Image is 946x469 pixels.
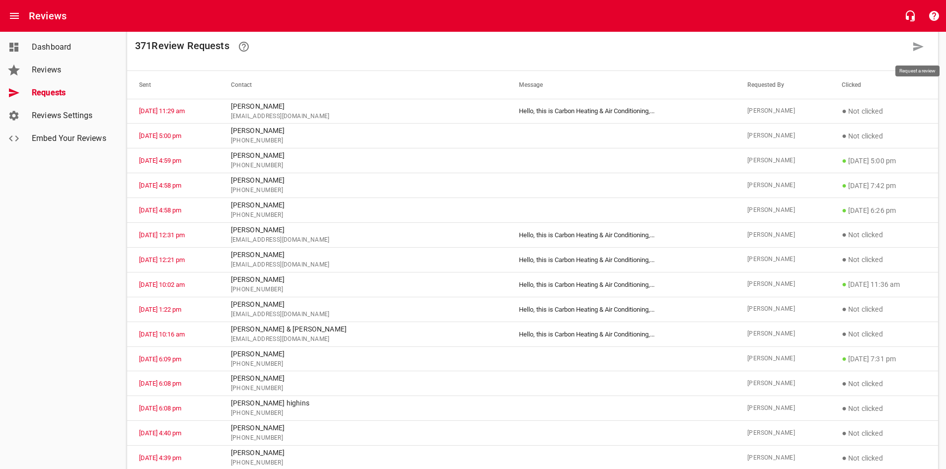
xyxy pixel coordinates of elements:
span: ● [842,131,847,140]
td: Hello, this is Carbon Heating & Air Conditioning, ... [507,272,735,297]
span: ● [842,255,847,264]
span: ● [842,428,847,438]
span: [PERSON_NAME] [747,230,818,240]
a: [DATE] 6:08 pm [139,380,181,387]
a: [DATE] 4:59 pm [139,157,181,164]
span: [PHONE_NUMBER] [231,458,495,468]
a: [DATE] 4:39 pm [139,454,181,462]
span: [PERSON_NAME] [747,131,818,141]
p: [PERSON_NAME] [231,423,495,433]
th: Contact [219,71,507,99]
p: [PERSON_NAME] [231,225,495,235]
span: [PHONE_NUMBER] [231,433,495,443]
h6: 371 Review Request s [135,35,906,59]
span: [EMAIL_ADDRESS][DOMAIN_NAME] [231,310,495,320]
th: Clicked [830,71,938,99]
span: Dashboard [32,41,107,53]
span: [EMAIL_ADDRESS][DOMAIN_NAME] [231,235,495,245]
span: [PERSON_NAME] [747,106,818,116]
a: [DATE] 4:58 pm [139,206,181,214]
p: Not clicked [842,328,926,340]
span: ● [842,106,847,116]
th: Sent [127,71,219,99]
a: [DATE] 4:58 pm [139,182,181,189]
p: [PERSON_NAME] [231,299,495,310]
p: [PERSON_NAME] [231,126,495,136]
span: [EMAIL_ADDRESS][DOMAIN_NAME] [231,335,495,344]
span: ● [842,453,847,463]
p: [DATE] 6:26 pm [842,204,926,216]
td: Hello, this is Carbon Heating & Air Conditioning, ... [507,99,735,124]
a: [DATE] 6:09 pm [139,355,181,363]
span: Reviews Settings [32,110,107,122]
span: [PHONE_NUMBER] [231,210,495,220]
p: Not clicked [842,229,926,241]
p: [PERSON_NAME] [231,274,495,285]
td: Hello, this is Carbon Heating & Air Conditioning, ... [507,247,735,272]
p: [PERSON_NAME] & [PERSON_NAME] [231,324,495,335]
a: [DATE] 11:29 am [139,107,185,115]
th: Message [507,71,735,99]
p: [PERSON_NAME] [231,150,495,161]
span: Requests [32,87,107,99]
span: ● [842,230,847,239]
h6: Reviews [29,8,67,24]
p: [DATE] 5:00 pm [842,155,926,167]
span: ● [842,354,847,363]
span: [EMAIL_ADDRESS][DOMAIN_NAME] [231,112,495,122]
button: Open drawer [2,4,26,28]
span: [PERSON_NAME] [747,379,818,389]
span: [EMAIL_ADDRESS][DOMAIN_NAME] [231,260,495,270]
a: [DATE] 5:00 pm [139,132,181,139]
span: [PHONE_NUMBER] [231,285,495,295]
p: [PERSON_NAME] [231,448,495,458]
p: Not clicked [842,303,926,315]
span: ● [842,205,847,215]
span: [PHONE_NUMBER] [231,161,495,171]
p: Not clicked [842,378,926,390]
a: Learn how requesting reviews can improve your online presence [232,35,256,59]
a: [DATE] 10:16 am [139,331,185,338]
p: [DATE] 7:31 pm [842,353,926,365]
span: [PERSON_NAME] [747,403,818,413]
p: [PERSON_NAME] [231,373,495,384]
p: [DATE] 7:42 pm [842,180,926,192]
a: [DATE] 12:21 pm [139,256,185,264]
p: [PERSON_NAME] [231,250,495,260]
span: ● [842,156,847,165]
p: [PERSON_NAME] [231,175,495,186]
span: Embed Your Reviews [32,133,107,144]
span: ● [842,181,847,190]
p: [PERSON_NAME] [231,101,495,112]
span: ● [842,329,847,338]
p: Not clicked [842,105,926,117]
p: [PERSON_NAME] [231,200,495,210]
td: Hello, this is Carbon Heating & Air Conditioning, ... [507,223,735,248]
a: [DATE] 6:08 pm [139,404,181,412]
span: [PHONE_NUMBER] [231,384,495,394]
span: Reviews [32,64,107,76]
span: [PERSON_NAME] [747,428,818,438]
button: Live Chat [898,4,922,28]
p: Not clicked [842,452,926,464]
span: [PERSON_NAME] [747,354,818,364]
span: [PHONE_NUMBER] [231,359,495,369]
span: ● [842,279,847,289]
span: ● [842,304,847,314]
p: [DATE] 11:36 am [842,278,926,290]
th: Requested By [735,71,830,99]
td: Hello, this is Carbon Heating & Air Conditioning, ... [507,322,735,346]
span: [PERSON_NAME] [747,279,818,289]
p: Not clicked [842,130,926,142]
p: Not clicked [842,427,926,439]
span: [PHONE_NUMBER] [231,186,495,196]
a: [DATE] 1:22 pm [139,306,181,313]
span: [PERSON_NAME] [747,329,818,339]
p: Not clicked [842,254,926,266]
a: [DATE] 4:40 pm [139,429,181,437]
p: [PERSON_NAME] highins [231,398,495,408]
p: [PERSON_NAME] [231,349,495,359]
span: [PERSON_NAME] [747,304,818,314]
span: [PERSON_NAME] [747,255,818,265]
span: [PERSON_NAME] [747,453,818,463]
